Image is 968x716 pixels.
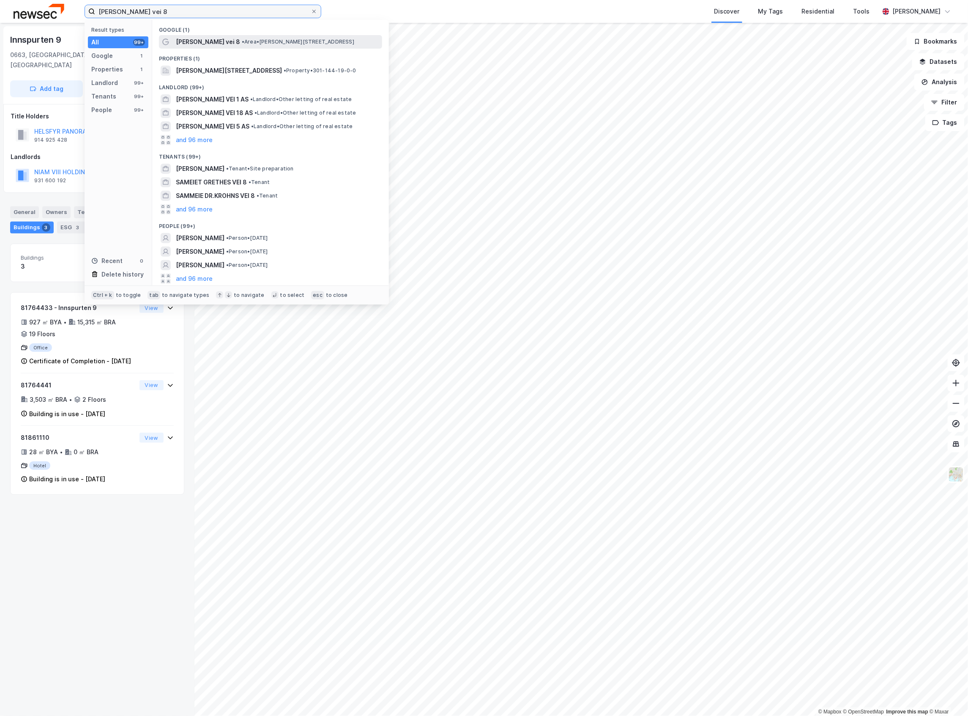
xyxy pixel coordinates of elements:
div: 2 Floors [82,395,106,405]
div: tab [148,291,160,299]
div: Delete history [101,269,144,280]
span: Landlord • Other letting of real estate [251,123,353,130]
div: 0 [138,258,145,264]
div: 931 600 192 [34,177,66,184]
div: Discover [714,6,740,16]
div: 99+ [133,39,145,46]
span: [PERSON_NAME] [176,164,224,174]
span: [PERSON_NAME] [176,260,224,270]
a: OpenStreetMap [843,709,884,715]
span: Landlord • Other letting of real estate [254,110,356,116]
div: 914 925 428 [34,137,67,143]
span: SAMMEIE DR.KROHNS VEI 8 [176,191,255,201]
div: Tools [853,6,870,16]
a: Mapbox [818,709,842,715]
input: Search by address, cadastre, landlords, tenants or people [95,5,311,18]
div: Google [91,51,113,61]
div: 0 ㎡ BRA [74,447,98,457]
div: Buildings [10,222,54,233]
div: 3,503 ㎡ BRA [30,395,67,405]
div: Building is in use - [DATE] [29,409,105,419]
div: esc [311,291,324,299]
div: 19 Floors [29,329,55,339]
div: People (99+) [152,216,389,231]
span: • [250,96,253,102]
span: • [242,38,244,45]
div: to navigate [234,292,264,299]
span: Tenant • Site preparation [226,165,294,172]
span: Property • 301-144-19-0-0 [284,67,356,74]
button: Datasets [912,53,965,70]
div: [PERSON_NAME] [893,6,941,16]
div: ESG [57,222,85,233]
iframe: Chat Widget [926,675,968,716]
button: Add tag [10,80,83,97]
span: Landlord • Other letting of real estate [250,96,352,103]
span: Area • [PERSON_NAME][STREET_ADDRESS] [242,38,354,45]
button: View [139,433,164,443]
span: • [226,235,229,241]
div: Properties [91,64,123,74]
div: Building is in use - [DATE] [29,474,105,484]
div: 81764433 - Innspurten 9 [21,303,136,313]
div: 3 [21,261,94,272]
div: Landlord [91,78,118,88]
div: 81861110 [21,433,136,443]
div: Title Holders [11,111,184,121]
div: All [91,37,99,47]
div: to toggle [116,292,141,299]
div: General [10,206,39,218]
div: Residential [802,6,835,16]
span: • [251,123,254,129]
span: SAMEIET GRETHES VEI 8 [176,177,247,187]
button: Analysis [914,74,965,91]
span: • [254,110,257,116]
div: • [60,449,63,455]
div: Ctrl + k [91,291,114,299]
span: Person • [DATE] [226,262,268,269]
div: Landlords [11,152,184,162]
div: to select [280,292,305,299]
div: 1 [138,66,145,73]
div: • [69,396,72,403]
div: Properties (1) [152,49,389,64]
span: Tenant [249,179,270,186]
div: 99+ [133,93,145,100]
span: [PERSON_NAME] VEI 18 AS [176,108,253,118]
div: Landlord (99+) [152,77,389,93]
div: Kontrollprogram for chat [926,675,968,716]
span: Buildings [21,254,94,261]
div: Result types [91,27,148,33]
button: View [139,380,164,390]
a: Improve this map [886,709,928,715]
div: Owners [42,206,71,218]
button: Tags [925,114,965,131]
button: and 96 more [176,204,213,214]
span: • [249,179,251,185]
img: Z [948,466,964,483]
div: • [63,319,67,326]
span: • [257,192,259,199]
button: View [139,303,164,313]
div: Google (1) [152,20,389,35]
button: Filter [924,94,965,111]
div: People [91,105,112,115]
span: Tenant [257,192,278,199]
img: newsec-logo.f6e21ccffca1b3a03d2d.png [14,4,64,19]
span: Person • [DATE] [226,235,268,241]
span: [PERSON_NAME] VEI 5 AS [176,121,249,132]
div: 0663, [GEOGRAPHIC_DATA], [GEOGRAPHIC_DATA] [10,50,118,70]
div: 1 [138,52,145,59]
div: Innspurten 9 [10,33,63,47]
div: 99+ [133,80,145,86]
button: and 96 more [176,135,213,145]
span: • [284,67,286,74]
div: 15,315 ㎡ BRA [77,317,116,327]
div: 3 [74,223,82,232]
span: [PERSON_NAME] vei 8 [176,37,240,47]
div: to close [326,292,348,299]
span: [PERSON_NAME] [176,233,224,243]
span: • [226,165,229,172]
div: 99+ [133,107,145,113]
span: [PERSON_NAME] VEI 1 AS [176,94,249,104]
